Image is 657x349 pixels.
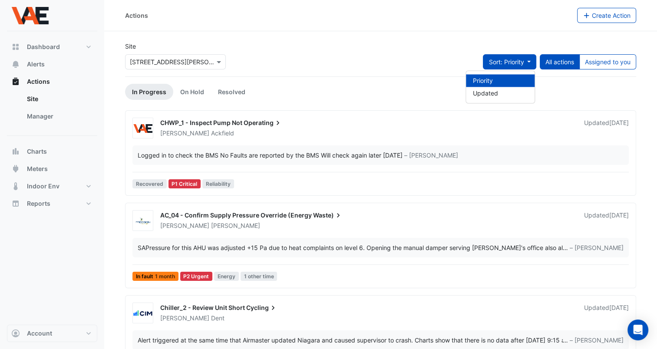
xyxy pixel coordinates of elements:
[11,147,20,156] app-icon: Charts
[27,43,60,51] span: Dashboard
[211,84,252,100] a: Resolved
[133,309,153,318] img: CIM
[540,54,580,69] button: All actions
[133,217,153,225] img: Precision Group
[609,119,629,126] span: Thu 29-May-2025 07:53 AEST
[160,314,209,322] span: [PERSON_NAME]
[609,304,629,311] span: Tue 09-Sep-2025 07:29 AEST
[138,151,403,160] div: Logged in to check the BMS No Faults are reported by the BMS Will check again later [DATE]
[180,272,213,281] div: P2 Urgent
[11,165,20,173] app-icon: Meters
[7,90,97,128] div: Actions
[570,336,624,345] span: – [PERSON_NAME]
[11,77,20,86] app-icon: Actions
[20,90,97,108] a: Site
[138,336,624,345] div: …
[584,211,629,230] div: Updated
[11,199,20,208] app-icon: Reports
[211,221,260,230] span: [PERSON_NAME]
[584,119,629,138] div: Updated
[7,160,97,178] button: Meters
[168,179,201,188] div: P1 Critical
[7,195,97,212] button: Reports
[313,211,343,220] span: Waste)
[609,211,629,219] span: Tue 09-Sep-2025 07:41 AEST
[7,325,97,342] button: Account
[214,272,239,281] span: Energy
[211,314,225,323] span: Dent
[202,179,234,188] span: Reliability
[20,108,97,125] a: Manager
[160,222,209,229] span: [PERSON_NAME]
[466,74,535,87] li: Priority
[132,179,167,188] span: Recovered
[246,303,277,312] span: Cycling
[404,151,458,160] span: – [PERSON_NAME]
[7,178,97,195] button: Indoor Env
[138,336,563,345] div: Alert triggered at the same time that Airmaster updated Niagara and caused supervisor to crash. C...
[7,38,97,56] button: Dashboard
[138,243,624,252] div: …
[11,182,20,191] app-icon: Indoor Env
[466,87,535,99] li: Updated
[241,272,277,281] span: 1 other time
[11,60,20,69] app-icon: Alerts
[27,77,50,86] span: Actions
[160,211,312,219] span: AC_04 - Confirm Supply Pressure Override (Energy
[138,243,563,252] div: SAPressure for this AHU was adjusted +15 Pa due to heat complaints on level 6. Opening the manual...
[584,303,629,323] div: Updated
[11,43,20,51] app-icon: Dashboard
[173,84,211,100] a: On Hold
[27,60,45,69] span: Alerts
[489,58,524,66] span: Sort: Priority
[27,165,48,173] span: Meters
[577,8,637,23] button: Create Action
[244,119,282,127] span: Operating
[160,304,245,311] span: Chiller_2 - Review Unit Short
[627,319,648,340] div: Open Intercom Messenger
[132,272,178,281] span: In fault
[592,12,631,19] span: Create Action
[160,129,209,137] span: [PERSON_NAME]
[133,124,153,133] img: VAE Group
[160,119,242,126] span: CHWP_1 - Inspect Pump Not
[10,7,50,24] img: Company Logo
[27,182,59,191] span: Indoor Env
[579,54,636,69] button: Assigned to you
[125,84,173,100] a: In Progress
[125,42,136,51] label: Site
[155,274,175,279] span: 1 month
[7,73,97,90] button: Actions
[7,143,97,160] button: Charts
[27,329,52,338] span: Account
[27,199,50,208] span: Reports
[483,54,536,69] button: Sort: Priority
[27,147,47,156] span: Charts
[570,243,624,252] span: – [PERSON_NAME]
[125,11,148,20] div: Actions
[7,56,97,73] button: Alerts
[211,129,234,138] span: Ackfield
